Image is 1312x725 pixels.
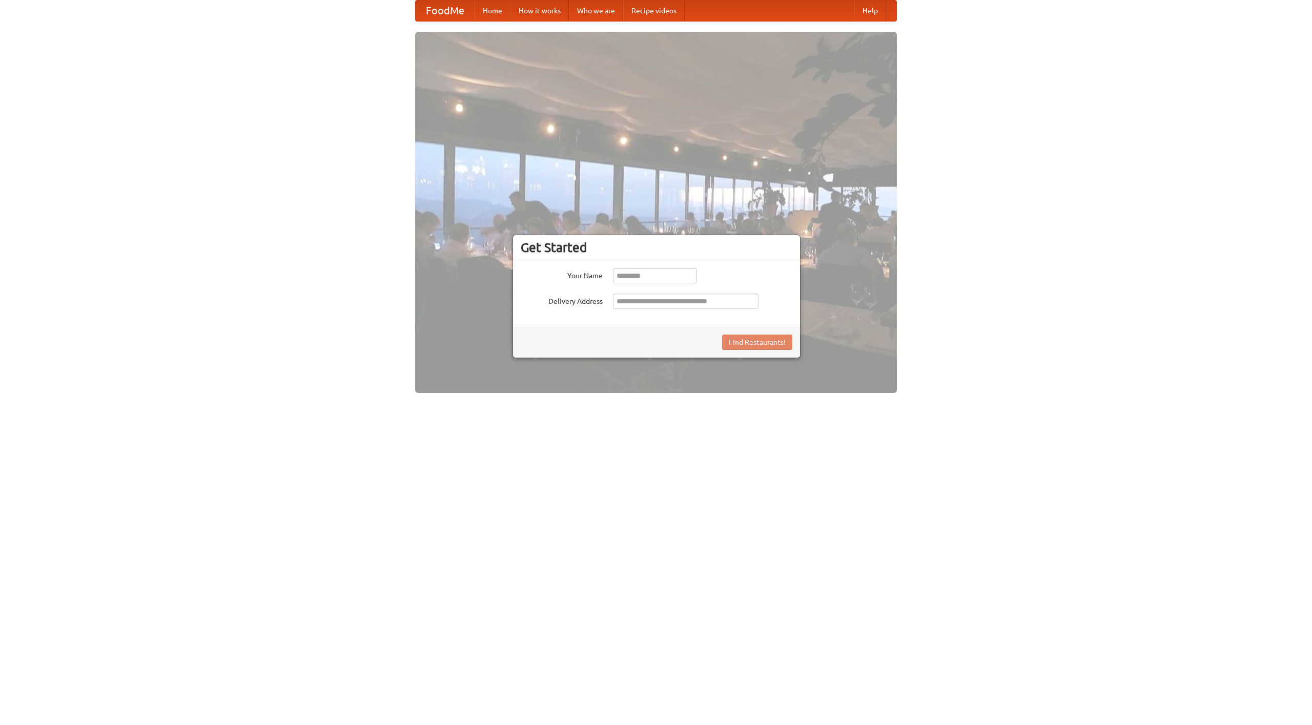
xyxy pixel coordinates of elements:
a: Recipe videos [623,1,685,21]
label: Your Name [521,268,603,281]
button: Find Restaurants! [722,335,792,350]
h3: Get Started [521,240,792,255]
a: Help [854,1,886,21]
a: FoodMe [416,1,475,21]
a: Home [475,1,510,21]
a: How it works [510,1,569,21]
a: Who we are [569,1,623,21]
label: Delivery Address [521,294,603,306]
